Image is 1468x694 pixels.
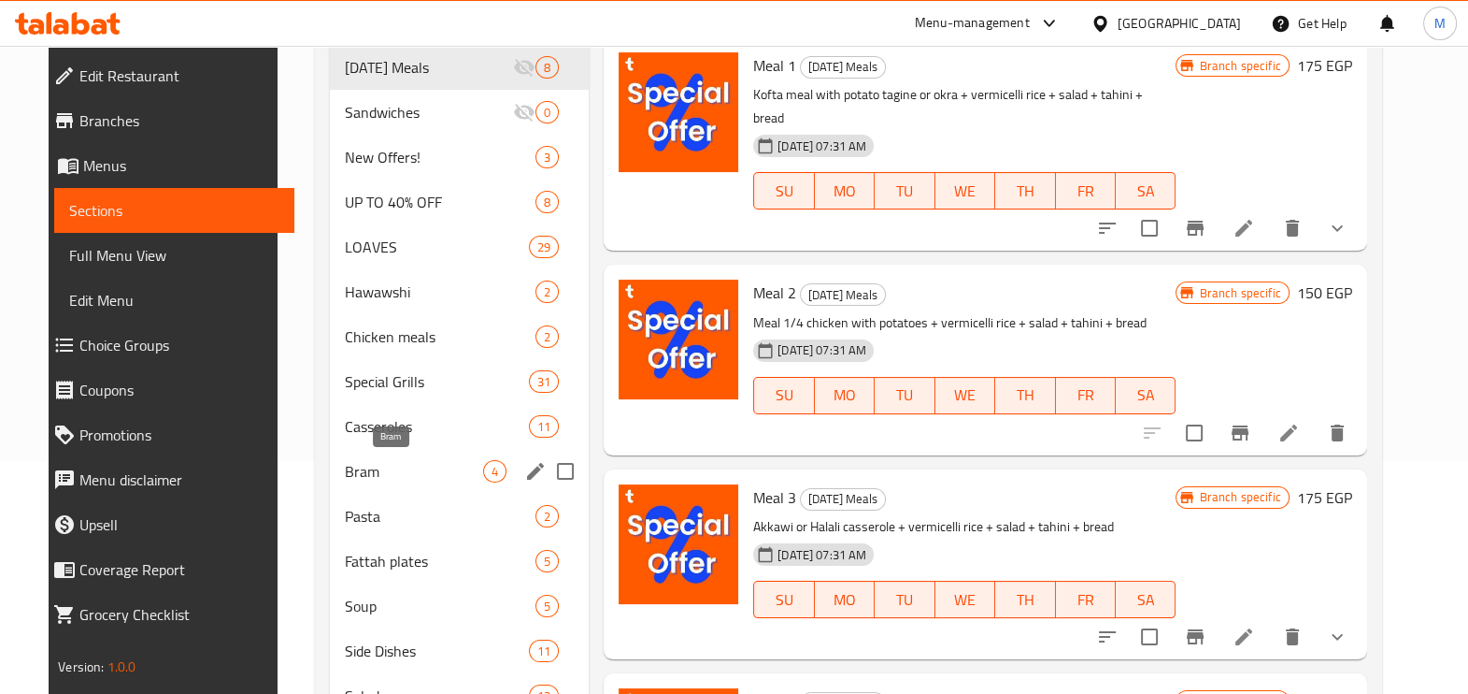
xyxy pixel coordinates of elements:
div: Chicken meals2 [330,314,590,359]
span: TU [882,178,927,205]
span: Soup [345,595,535,617]
span: New Offers! [345,146,535,168]
button: Branch-specific-item [1173,614,1218,659]
img: Meal 2 [619,280,738,399]
a: Edit menu item [1233,626,1255,648]
span: [DATE] Meals [801,488,885,510]
span: LOAVES [345,236,529,258]
div: items [529,640,559,662]
span: SA [1123,382,1168,409]
span: 29 [530,239,558,256]
span: Sections [69,199,278,222]
span: FR [1063,178,1108,205]
span: Coupons [79,379,278,401]
div: items [529,236,559,258]
span: SA [1123,586,1168,614]
span: Chicken meals [345,325,535,348]
span: Edit Menu [69,289,278,311]
span: WE [943,178,988,205]
span: 31 [530,373,558,391]
div: UP TO 40% OFF8 [330,180,590,224]
button: SA [1116,172,1176,210]
svg: Inactive section [513,101,535,123]
a: Grocery Checklist [38,592,293,637]
button: SA [1116,581,1176,618]
span: [DATE] 07:31 AM [770,341,874,359]
button: delete [1270,206,1315,251]
span: Select to update [1130,617,1169,657]
span: 0 [536,104,558,122]
p: Akkawi or Halali casserole + vermicelli rice + salad + tahini + bread [753,515,1176,539]
button: WE [935,581,995,618]
div: Bram4edit [330,449,590,494]
span: 2 [536,328,558,346]
a: Menus [38,143,293,188]
button: sort-choices [1085,206,1130,251]
svg: Show Choices [1326,217,1348,239]
span: Meal 1 [753,51,796,80]
button: WE [935,377,995,414]
span: MO [822,586,867,614]
h6: 150 EGP [1297,280,1352,306]
span: 11 [530,643,558,660]
div: [DATE] Meals8 [330,45,590,90]
span: Special Grills [345,370,529,393]
span: Select to update [1175,413,1214,453]
a: Branches [38,98,293,143]
span: 2 [536,283,558,301]
button: FR [1056,172,1116,210]
a: Edit menu item [1233,217,1255,239]
span: Side Dishes [345,640,529,662]
a: Edit Menu [54,278,293,323]
span: SA [1123,178,1168,205]
button: SU [753,581,814,618]
span: Grocery Checklist [79,603,278,626]
span: Meal 2 [753,279,796,307]
span: Promotions [79,424,278,446]
div: items [535,595,559,617]
div: items [483,460,506,483]
span: MO [822,178,867,205]
div: Sandwiches0 [330,90,590,135]
span: Branch specific [1191,488,1288,506]
button: MO [815,172,875,210]
span: Hawawshi [345,281,535,303]
span: Bram [345,460,483,483]
div: Pasta2 [330,494,590,539]
span: Sandwiches [345,101,513,123]
div: items [535,505,559,528]
span: Branch specific [1191,57,1288,75]
span: SU [762,382,806,409]
button: WE [935,172,995,210]
button: MO [815,581,875,618]
span: TU [882,382,927,409]
div: New Offers!3 [330,135,590,180]
span: M [1434,13,1446,34]
a: Coverage Report [38,547,293,592]
button: show more [1315,614,1360,659]
button: FR [1056,377,1116,414]
a: Choice Groups [38,323,293,368]
button: sort-choices [1085,614,1130,659]
span: [DATE] 07:31 AM [770,546,874,564]
span: UP TO 40% OFF [345,191,535,213]
div: items [529,370,559,393]
span: [DATE] Meals [801,56,885,78]
span: Edit Restaurant [79,65,278,87]
button: MO [815,377,875,414]
button: TH [995,377,1055,414]
a: Full Menu View [54,233,293,278]
div: Fattah plates5 [330,539,590,584]
div: Special Grills31 [330,359,590,404]
h6: 175 EGP [1297,52,1352,79]
button: edit [521,457,549,485]
span: 8 [536,194,558,211]
div: items [535,146,559,168]
button: show more [1315,206,1360,251]
div: items [535,101,559,123]
span: MO [822,382,867,409]
a: Coupons [38,368,293,412]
